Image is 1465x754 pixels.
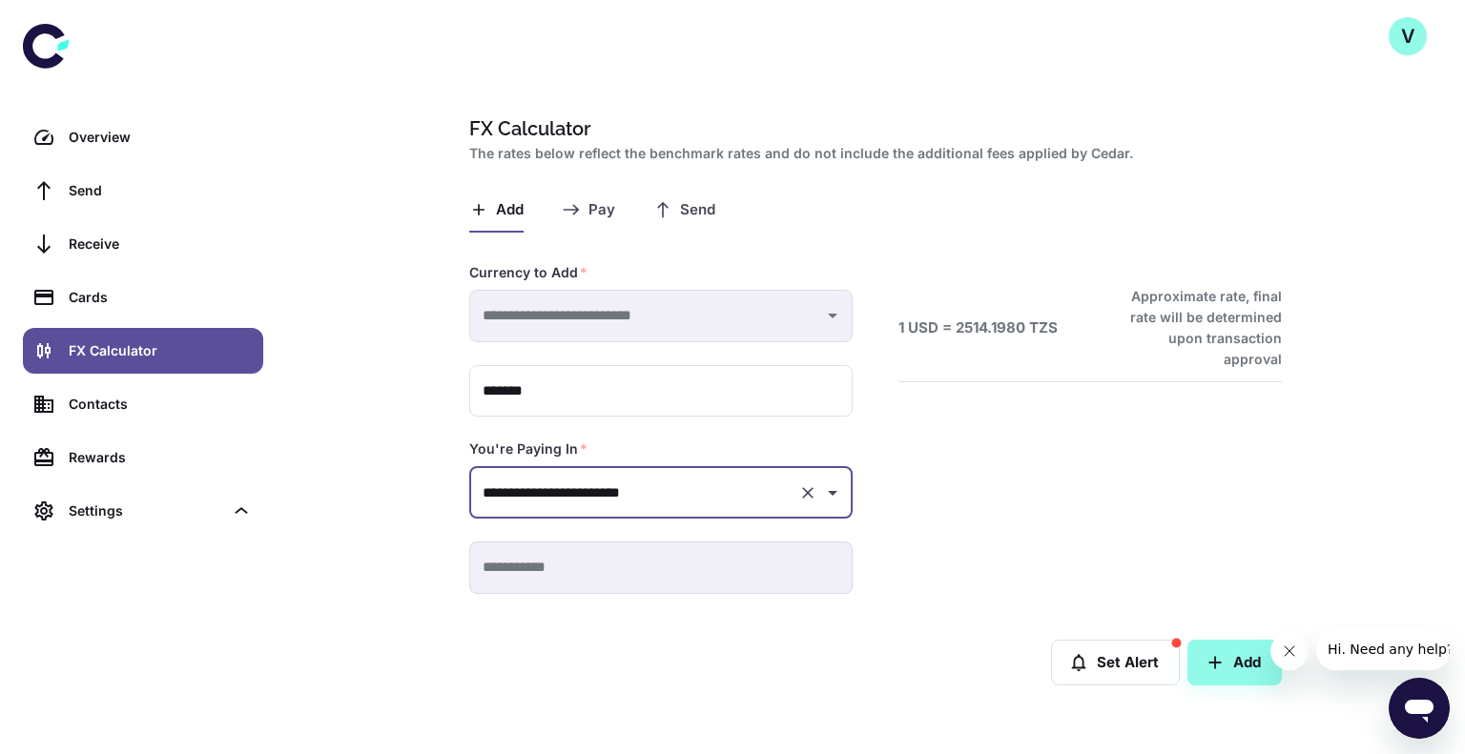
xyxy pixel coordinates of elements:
button: Clear [794,479,821,506]
a: Cards [23,275,263,320]
div: Rewards [69,447,252,468]
span: Send [680,201,715,219]
div: Overview [69,127,252,148]
button: V [1389,17,1427,55]
h6: Approximate rate, final rate will be determined upon transaction approval [1109,286,1282,370]
button: Open [819,479,846,506]
iframe: Button to launch messaging window [1389,678,1450,739]
a: Send [23,168,263,214]
span: Add [496,201,524,219]
div: Settings [69,500,223,521]
a: Overview [23,114,263,160]
label: You're Paying In [469,439,588,459]
div: Contacts [69,394,252,415]
span: Hi. Need any help? [11,13,137,29]
a: Receive [23,221,263,267]
a: Rewards [23,435,263,480]
span: Pay [588,201,615,219]
iframe: Message from company [1316,628,1450,670]
label: Currency to Add [469,263,588,282]
h6: 1 USD = 2514.1980 TZS [898,317,1058,339]
div: Receive [69,234,252,255]
button: Add [1187,640,1282,685]
iframe: Close message [1270,632,1309,670]
h1: FX Calculator [469,114,1274,143]
div: Send [69,180,252,201]
div: Settings [23,488,263,534]
h2: The rates below reflect the benchmark rates and do not include the additional fees applied by Cedar. [469,143,1274,164]
div: Cards [69,287,252,308]
a: Contacts [23,381,263,427]
div: FX Calculator [69,340,252,361]
a: FX Calculator [23,328,263,374]
button: Set Alert [1051,640,1180,685]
